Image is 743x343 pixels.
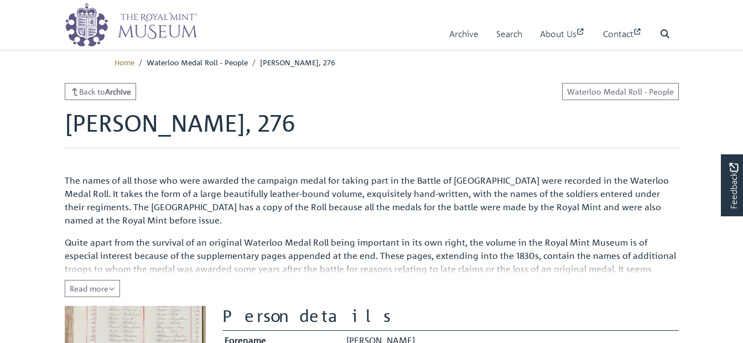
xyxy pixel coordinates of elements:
a: Archive [449,18,479,50]
strong: Archive [105,86,131,96]
img: logo_wide.png [65,3,198,47]
span: Waterloo Medal Roll - People [147,57,248,67]
span: Quite apart from the survival of an original Waterloo Medal Roll being important in its own right... [65,237,676,301]
a: Home [115,57,134,67]
span: [PERSON_NAME], 276 [260,57,335,67]
a: Contact [603,18,642,50]
span: Feedback [727,163,740,209]
a: Search [496,18,522,50]
span: Read more [70,283,115,293]
span: The names of all those who were awarded the campaign medal for taking part in the Battle of [GEOG... [65,175,669,226]
h1: [PERSON_NAME], 276 [65,109,679,148]
a: Would you like to provide feedback? [721,154,743,216]
a: About Us [540,18,585,50]
h2: Person details [222,306,679,326]
a: Waterloo Medal Roll - People [562,83,679,100]
button: Read all of the content [65,280,120,297]
a: Back toArchive [65,83,137,100]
